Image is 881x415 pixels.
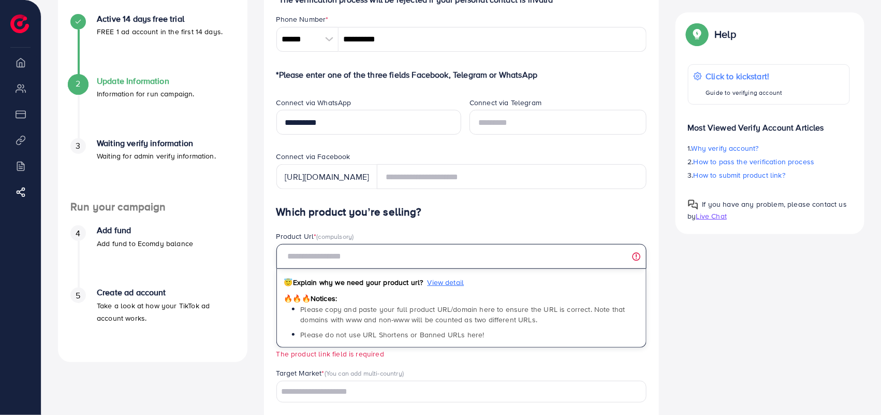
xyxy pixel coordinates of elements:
[276,231,354,241] label: Product Url
[97,299,235,324] p: Take a look at how your TikTok ad account works.
[276,206,647,219] h4: Which product you’re selling?
[688,25,707,44] img: Popup guide
[97,138,216,148] h4: Waiting verify information
[837,368,873,407] iframe: Chat
[276,381,647,402] div: Search for option
[688,199,847,221] span: If you have any problem, please contact us by
[688,199,698,210] img: Popup guide
[692,143,759,153] span: Why verify account?
[76,227,80,239] span: 4
[58,14,247,76] li: Active 14 days free trial
[76,140,80,152] span: 3
[706,87,783,99] p: Guide to verifying account
[58,76,247,138] li: Update Information
[469,97,541,108] label: Connect via Telegram
[706,70,783,82] p: Click to kickstart!
[276,368,404,378] label: Target Market
[276,14,329,24] label: Phone Number
[316,232,354,241] span: (compulsory)
[284,277,293,288] span: 😇
[97,14,223,24] h4: Active 14 days free trial
[276,68,647,81] p: *Please enter one of the three fields Facebook, Telegram or WhatsApp
[715,28,737,40] p: Help
[301,330,484,340] span: Please do not use URL Shortens or Banned URLs here!
[276,349,384,359] small: The product link field is required
[58,225,247,288] li: Add fund
[694,170,785,180] span: How to submit product link?
[284,277,423,288] span: Explain why we need your product url?
[284,293,311,304] span: 🔥🔥🔥
[284,293,337,304] span: Notices:
[688,155,850,168] p: 2.
[97,76,195,86] h4: Update Information
[301,304,625,325] span: Please copy and paste your full product URL/domain here to ensure the URL is correct. Note that d...
[696,211,727,221] span: Live Chat
[10,15,29,33] img: logo
[76,290,80,302] span: 5
[58,288,247,350] li: Create ad account
[278,384,633,400] input: Search for option
[276,164,378,189] div: [URL][DOMAIN_NAME]
[688,113,850,134] p: Most Viewed Verify Account Articles
[276,97,351,108] label: Connect via WhatsApp
[58,201,247,213] h4: Run your campaign
[688,169,850,181] p: 3.
[97,150,216,162] p: Waiting for admin verify information.
[97,288,235,297] h4: Create ad account
[428,277,464,288] span: View detail
[688,142,850,154] p: 1.
[76,78,80,90] span: 2
[97,225,193,235] h4: Add fund
[97,88,195,100] p: Information for run campaign.
[97,25,223,38] p: FREE 1 ad account in the first 14 days.
[276,151,350,162] label: Connect via Facebook
[694,156,815,167] span: How to pass the verification process
[58,138,247,201] li: Waiting verify information
[325,368,404,378] span: (You can add multi-country)
[97,237,193,250] p: Add fund to Ecomdy balance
